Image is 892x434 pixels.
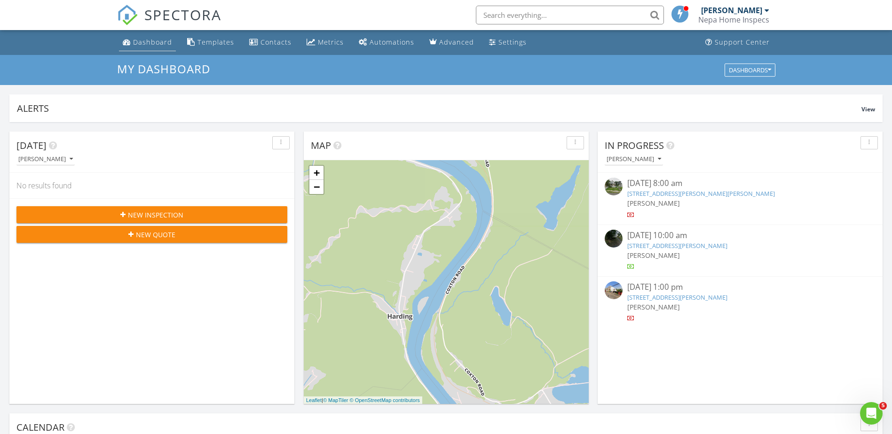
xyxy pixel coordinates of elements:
[311,139,331,152] span: Map
[9,173,294,198] div: No results found
[498,38,527,46] div: Settings
[309,166,324,180] a: Zoom in
[476,6,664,24] input: Search everything...
[607,156,661,163] div: [PERSON_NAME]
[605,178,623,195] img: streetview
[350,397,420,403] a: © OpenStreetMap contributors
[323,397,348,403] a: © MapTiler
[117,61,210,77] span: My Dashboard
[701,6,762,15] div: [PERSON_NAME]
[133,38,172,46] div: Dashboard
[627,189,775,198] a: [STREET_ADDRESS][PERSON_NAME][PERSON_NAME]
[245,34,295,51] a: Contacts
[605,153,663,166] button: [PERSON_NAME]
[119,34,176,51] a: Dashboard
[605,230,876,271] a: [DATE] 10:00 am [STREET_ADDRESS][PERSON_NAME] [PERSON_NAME]
[144,5,221,24] span: SPECTORA
[183,34,238,51] a: Templates
[729,67,771,73] div: Dashboards
[304,396,422,404] div: |
[627,293,727,302] a: [STREET_ADDRESS][PERSON_NAME]
[627,241,727,250] a: [STREET_ADDRESS][PERSON_NAME]
[879,402,887,410] span: 5
[861,105,875,113] span: View
[627,199,680,208] span: [PERSON_NAME]
[303,34,347,51] a: Metrics
[698,15,769,24] div: Nepa Home Inspecs
[725,63,775,77] button: Dashboards
[702,34,774,51] a: Support Center
[860,402,883,425] iframe: Intercom live chat
[260,38,292,46] div: Contacts
[16,139,47,152] span: [DATE]
[605,178,876,219] a: [DATE] 8:00 am [STREET_ADDRESS][PERSON_NAME][PERSON_NAME] [PERSON_NAME]
[16,153,75,166] button: [PERSON_NAME]
[318,38,344,46] div: Metrics
[627,281,853,293] div: [DATE] 1:00 pm
[605,281,876,323] a: [DATE] 1:00 pm [STREET_ADDRESS][PERSON_NAME] [PERSON_NAME]
[426,34,478,51] a: Advanced
[627,251,680,260] span: [PERSON_NAME]
[136,230,175,240] span: New Quote
[605,230,623,248] img: streetview
[605,139,664,152] span: In Progress
[439,38,474,46] div: Advanced
[715,38,770,46] div: Support Center
[627,230,853,241] div: [DATE] 10:00 am
[309,180,324,194] a: Zoom out
[18,156,73,163] div: [PERSON_NAME]
[355,34,418,51] a: Automations (Basic)
[17,102,861,115] div: Alerts
[128,210,183,220] span: New Inspection
[16,206,287,223] button: New Inspection
[197,38,234,46] div: Templates
[117,5,138,25] img: The Best Home Inspection Software - Spectora
[627,178,853,189] div: [DATE] 8:00 am
[485,34,530,51] a: Settings
[627,302,680,311] span: [PERSON_NAME]
[16,421,64,434] span: Calendar
[306,397,322,403] a: Leaflet
[605,281,623,299] img: streetview
[117,13,221,32] a: SPECTORA
[370,38,414,46] div: Automations
[16,226,287,243] button: New Quote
